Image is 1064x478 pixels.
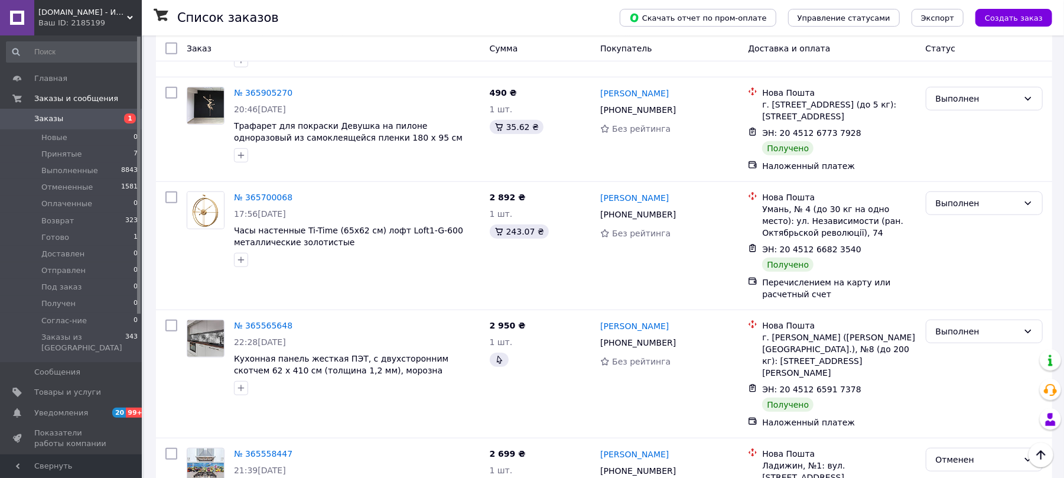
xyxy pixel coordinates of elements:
button: Создать заказ [975,9,1052,27]
span: Без рейтинга [612,124,671,134]
span: Готово [41,232,69,243]
span: 20:46[DATE] [234,105,286,114]
div: Наложенный платеж [762,417,916,428]
span: [PHONE_NUMBER] [600,466,676,476]
span: ЭН: 20 4512 6773 7928 [762,128,861,138]
span: Новые [41,132,67,143]
span: Под заказ [41,282,82,292]
input: Поиск [6,41,139,63]
span: 1 шт. [490,466,513,475]
span: Заказы из [GEOGRAPHIC_DATA] [41,332,125,353]
span: Отправлен [41,265,86,276]
button: Скачать отчет по пром-оплате [620,9,776,27]
span: Уведомления [34,408,88,418]
div: Ваш ID: 2185199 [38,18,142,28]
span: 0 [134,316,138,326]
a: [PERSON_NAME] [600,448,669,460]
span: 17:56[DATE] [234,209,286,219]
span: 1 шт. [490,209,513,219]
span: 0 [134,132,138,143]
span: 20 [112,408,126,418]
a: № 365558447 [234,449,292,459]
button: Экспорт [912,9,964,27]
span: 2 950 ₴ [490,321,526,330]
span: 8843 [121,165,138,176]
span: Управление статусами [798,14,890,22]
span: Получен [41,298,76,309]
span: Доставлен [41,249,84,259]
span: Покупатель [600,44,652,53]
a: Трафарет для покраски Девушка на пилоне одноразовый из самоклеящейся пленки 180 х 95 см [234,121,463,142]
div: 35.62 ₴ [490,120,544,134]
span: 1 [134,232,138,243]
span: 0 [134,199,138,209]
span: Главная [34,73,67,84]
span: 1 шт. [490,105,513,114]
span: 0 [134,282,138,292]
span: 22:28[DATE] [234,337,286,347]
span: 1 шт. [490,337,513,347]
span: 2 892 ₴ [490,193,526,202]
span: [PHONE_NUMBER] [600,338,676,347]
div: Нова Пошта [762,320,916,331]
div: Отменен [936,453,1019,466]
span: Доставка и оплата [748,44,830,53]
span: Экспорт [921,14,954,22]
a: Фото товару [187,320,224,357]
h1: Список заказов [177,11,279,25]
span: BEST.CO.UA - Интернет-магазин настенных часов [38,7,127,18]
span: Товары и услуги [34,387,101,398]
span: 1 [124,113,136,123]
div: г. [PERSON_NAME] ([PERSON_NAME][GEOGRAPHIC_DATA].), №8 (до 200 кг): [STREET_ADDRESS][PERSON_NAME] [762,331,916,379]
span: [PHONE_NUMBER] [600,105,676,115]
span: 0 [134,265,138,276]
span: Статус [926,44,956,53]
span: ЭН: 20 4512 6682 3540 [762,245,861,254]
span: 21:39[DATE] [234,466,286,475]
div: 243.07 ₴ [490,225,549,239]
a: № 365905270 [234,88,292,97]
div: Выполнен [936,92,1019,105]
a: Кухонная панель жесткая ПЭТ, с двухсторонним скотчем 62 х 410 см (толщина 1,2 мм), морозна тексту... [234,354,448,387]
div: Умань, № 4 (до 30 кг на одно место): ул. Независимости (ран. Октябрьской революції), 74 [762,203,916,239]
a: № 365565648 [234,321,292,330]
span: 2 699 ₴ [490,449,526,459]
span: Соглас-ние [41,316,87,326]
span: Заказы и сообщения [34,93,118,104]
span: 0 [134,249,138,259]
span: Возврат [41,216,74,226]
a: [PERSON_NAME] [600,192,669,204]
span: Оплаченные [41,199,92,209]
a: Часы настенные Ti-Time (65х62 см) лофт Loft1-G-600 металлические золотистые [234,226,463,247]
span: Заказ [187,44,212,53]
span: Отмененные [41,182,93,193]
span: Без рейтинга [612,229,671,238]
div: г. [STREET_ADDRESS] (до 5 кг): [STREET_ADDRESS] [762,99,916,122]
span: ЭН: 20 4512 6591 7378 [762,385,861,394]
span: Сумма [490,44,518,53]
div: Нова Пошта [762,87,916,99]
span: 99+ [126,408,145,418]
img: Фото товару [187,87,224,124]
span: 1581 [121,182,138,193]
div: Получено [762,141,814,155]
span: Показатели работы компании [34,428,109,449]
span: 7 [134,149,138,160]
span: Создать заказ [985,14,1043,22]
a: Создать заказ [964,12,1052,22]
span: 343 [125,332,138,353]
div: Выполнен [936,197,1019,210]
div: Перечислением на карту или расчетный счет [762,277,916,300]
a: [PERSON_NAME] [600,320,669,332]
img: Фото товару [187,192,224,229]
div: Наложенный платеж [762,160,916,172]
span: 323 [125,216,138,226]
span: Выполненные [41,165,98,176]
img: Фото товару [187,320,224,357]
span: [PHONE_NUMBER] [600,210,676,219]
div: Получено [762,258,814,272]
button: Наверх [1029,443,1053,467]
